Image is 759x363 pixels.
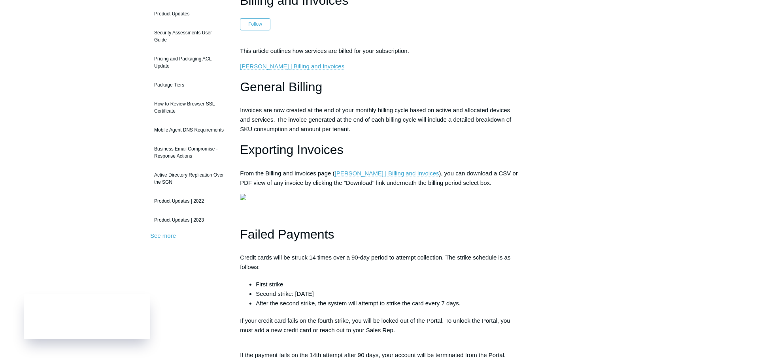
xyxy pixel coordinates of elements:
a: See more [150,232,176,239]
a: [PERSON_NAME] | Billing and Invoices [240,63,344,70]
li: After the second strike, the system will attempt to strike the card every 7 days. [256,299,519,308]
a: Package Tiers [150,77,228,92]
a: [PERSON_NAME] | Billing and Invoices [334,170,439,177]
h1: Exporting Invoices [240,140,519,160]
a: Active Directory Replication Over the SGN [150,167,228,190]
p: Invoices are now created at the end of your monthly billing cycle based on active and allocated d... [240,105,519,134]
a: Mobile Agent DNS Requirements [150,122,228,137]
p: If your credit card fails on the fourth strike, you will be locked out of the Portal. To unlock t... [240,316,519,335]
iframe: Todyl Status [24,294,150,339]
a: Product Updates | 2023 [150,213,228,228]
a: Product Updates [150,6,228,21]
p: If the payment fails on the 14th attempt after 90 days, your account will be terminated from the ... [240,341,519,360]
li: Second strike: [DATE] [256,289,519,299]
a: Business Email Compromise - Response Actions [150,141,228,164]
a: Product Updates | 2022 [150,194,228,209]
button: Follow Article [240,18,270,30]
a: Security Assessments User Guide [150,25,228,47]
h1: Failed Payments [240,224,519,245]
p: Credit cards will be struck 14 times over a 90-day period to attempt collection. The strike sched... [240,253,519,272]
a: How to Review Browser SSL Certificate [150,96,228,118]
a: Pricing and Packaging ACL Update [150,51,228,73]
p: From the Billing and Invoices page ( ), you can download a CSV or PDF view of any invoice by clic... [240,169,519,188]
h1: General Billing [240,77,519,97]
li: First strike [256,280,519,289]
img: 27287766398227 [240,194,246,200]
p: This article outlines how services are billed for your subscription. [240,46,519,56]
